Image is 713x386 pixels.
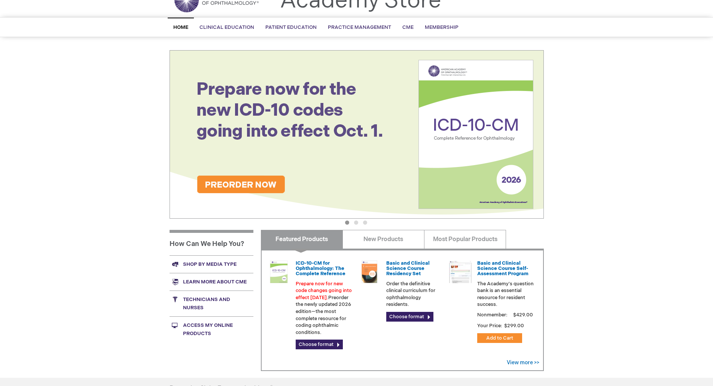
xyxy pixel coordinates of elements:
[512,312,534,318] span: $429.00
[477,260,528,277] a: Basic and Clinical Science Course Self-Assessment Program
[170,291,253,316] a: Technicians and nurses
[363,221,367,225] button: 3 of 3
[354,221,358,225] button: 2 of 3
[268,261,290,283] img: 0120008u_42.png
[425,24,458,30] span: Membership
[170,273,253,291] a: Learn more about CME
[296,281,352,301] font: Prepare now for new code changes going into effect [DATE].
[170,316,253,342] a: Access My Online Products
[386,260,430,277] a: Basic and Clinical Science Course Residency Set
[296,340,343,349] a: Choose format
[386,280,443,308] p: Order the definitive clinical curriculum for ophthalmology residents.
[296,260,345,277] a: ICD-10-CM for Ophthalmology: The Complete Reference
[170,230,253,255] h1: How Can We Help You?
[386,312,433,322] a: Choose format
[486,335,513,341] span: Add to Cart
[449,261,472,283] img: bcscself_20.jpg
[477,323,502,329] strong: Your Price:
[345,221,349,225] button: 1 of 3
[424,230,506,249] a: Most Popular Products
[477,310,508,320] strong: Nonmember:
[265,24,317,30] span: Patient Education
[342,230,424,249] a: New Products
[503,323,525,329] span: $299.00
[199,24,254,30] span: Clinical Education
[507,359,539,366] a: View more >>
[328,24,391,30] span: Practice Management
[296,280,353,336] p: Preorder the newly updated 2026 edition—the most complete resource for coding ophthalmic conditions.
[173,24,188,30] span: Home
[358,261,381,283] img: 02850963u_47.png
[402,24,414,30] span: CME
[477,280,534,308] p: The Academy's question bank is an essential resource for resident success.
[261,230,343,249] a: Featured Products
[477,333,522,343] button: Add to Cart
[170,255,253,273] a: Shop by media type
